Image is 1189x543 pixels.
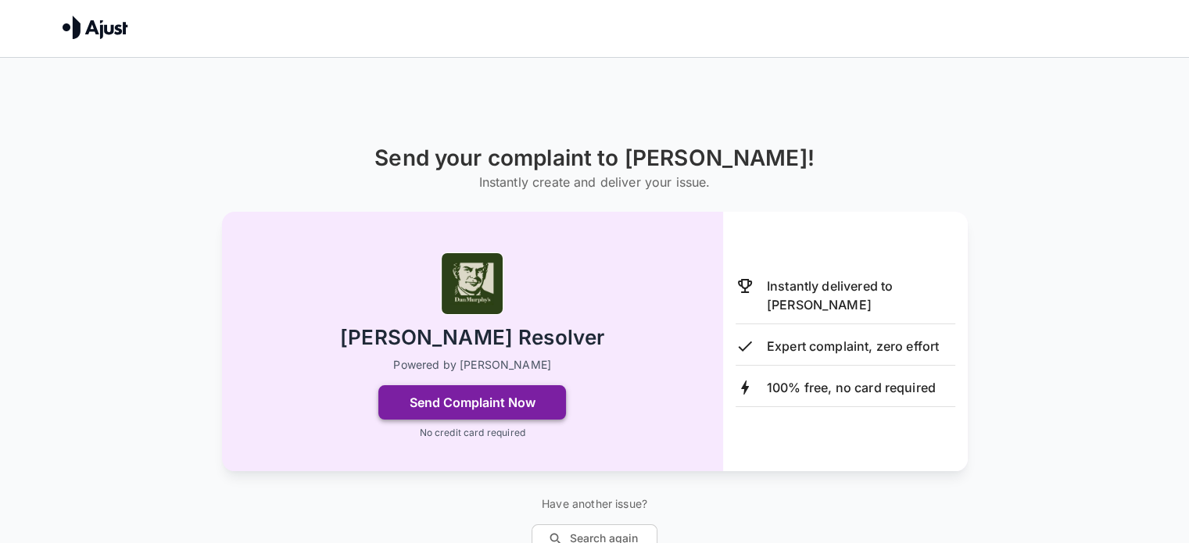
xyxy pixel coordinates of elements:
p: Instantly delivered to [PERSON_NAME] [767,277,955,314]
img: Ajust [63,16,128,39]
p: Expert complaint, zero effort [767,337,939,355]
p: 100% free, no card required [767,378,936,397]
p: Powered by [PERSON_NAME] [393,357,551,373]
img: Dan Murphy's [441,252,503,315]
h6: Instantly create and deliver your issue. [374,171,815,193]
h1: Send your complaint to [PERSON_NAME]! [374,145,815,171]
p: No credit card required [419,426,525,440]
p: Have another issue? [532,496,657,512]
h2: [PERSON_NAME] Resolver [340,324,604,352]
button: Send Complaint Now [378,385,566,420]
